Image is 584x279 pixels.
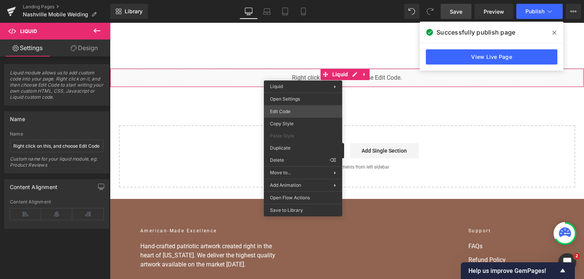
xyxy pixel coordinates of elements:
[426,49,557,65] a: View Live Page
[110,4,148,19] a: New Library
[10,199,103,205] div: Content Alignment
[30,219,175,246] p: Hand-crafted patriotic artwork created right in the heart of [US_STATE]. We deliver the highest q...
[10,131,103,137] div: Name
[270,132,336,139] span: Paste Style
[359,219,444,228] a: FAQs
[404,4,419,19] button: Undo
[10,112,25,122] div: Name
[270,108,336,115] span: Edit Code
[10,180,57,190] div: Content Alignment
[330,157,336,164] span: ⌫
[270,120,336,127] span: Copy Style
[450,8,462,16] span: Save
[21,142,453,147] p: or Drag & Drop elements from left sidebar
[359,233,444,242] a: Refund Policy
[484,8,504,16] span: Preview
[468,266,567,275] button: Show survey - Help us improve GemPages!
[30,205,175,211] h2: American-Made Excellence
[436,28,515,37] span: Successfully publish page
[221,46,240,57] span: Liquid
[270,182,334,189] span: Add Animation
[270,145,336,151] span: Duplicate
[566,4,581,19] button: More
[270,84,283,89] span: Liquid
[558,253,576,271] iframe: Intercom live chat
[516,4,563,19] button: Publish
[525,8,544,14] span: Publish
[270,194,336,201] span: Open Flow Actions
[166,120,234,136] a: Explore Blocks
[23,4,110,10] a: Landing Pages
[276,4,294,19] a: Tablet
[250,46,260,57] a: Expand / Collapse
[270,207,336,214] span: Save to Library
[270,169,334,176] span: Move to...
[474,4,513,19] a: Preview
[57,39,112,57] a: Design
[468,267,558,274] span: Help us improve GemPages!
[10,156,103,173] div: Custom name for your liquid module, eg: Product Reviews
[574,253,580,259] span: 2
[422,4,438,19] button: Redo
[23,11,88,17] span: Nashville Mobile Welding
[270,157,330,164] span: Delete
[294,4,313,19] a: Mobile
[20,28,37,34] span: Liquid
[240,120,309,136] a: Add Single Section
[125,8,143,15] span: Library
[10,70,103,105] span: Liquid module allows us to add custom code into your page. Right click on it, and then choose Edi...
[240,4,258,19] a: Desktop
[258,4,276,19] a: Laptop
[359,205,444,211] h2: Support
[359,246,444,255] a: Privacy Policy
[270,96,336,102] span: Open Settings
